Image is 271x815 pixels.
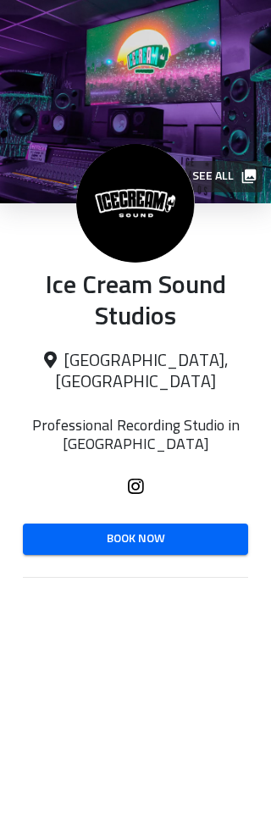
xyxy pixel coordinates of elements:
img: Ice Cream Sound Studios [76,144,195,263]
p: Ice Cream Sound Studios [23,271,249,334]
span: Book Now [36,529,235,550]
button: See all [185,161,263,192]
p: Professional Recording Studio in [GEOGRAPHIC_DATA] [23,417,249,454]
span: See all [192,166,254,187]
a: Book Now [23,524,249,555]
p: [GEOGRAPHIC_DATA], [GEOGRAPHIC_DATA] [23,351,249,393]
